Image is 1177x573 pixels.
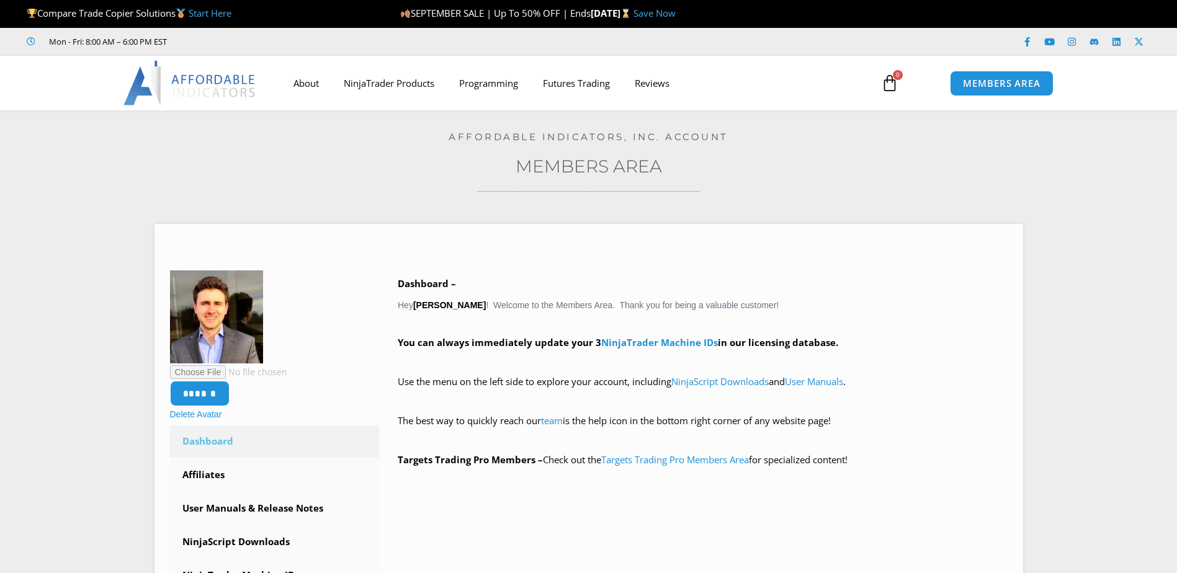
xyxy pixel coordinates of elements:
[123,61,257,105] img: LogoAI | Affordable Indicators – NinjaTrader
[398,277,456,290] b: Dashboard –
[449,131,728,143] a: Affordable Indicators, Inc. Account
[893,70,903,80] span: 0
[516,156,662,177] a: Members Area
[170,270,263,363] img: 1608675936449%20(1)23-150x150.jfif
[281,69,867,97] nav: Menu
[950,71,1054,96] a: MEMBERS AREA
[46,34,167,49] span: Mon - Fri: 8:00 AM – 6:00 PM EST
[862,65,917,101] a: 0
[591,7,633,19] strong: [DATE]
[541,414,563,427] a: team
[671,375,769,388] a: NinjaScript Downloads
[601,336,718,349] a: NinjaTrader Machine IDs
[170,409,222,419] a: Delete Avatar
[170,459,380,491] a: Affiliates
[170,425,380,458] a: Dashboard
[963,79,1041,88] span: MEMBERS AREA
[189,7,231,19] a: Start Here
[530,69,622,97] a: Futures Trading
[331,69,447,97] a: NinjaTrader Products
[413,300,486,310] strong: [PERSON_NAME]
[601,453,749,466] a: Targets Trading Pro Members Area
[398,451,1008,469] p: Check out the for specialized content!
[785,375,843,388] a: User Manuals
[281,69,331,97] a: About
[170,492,380,525] a: User Manuals & Release Notes
[398,275,1008,469] div: Hey ! Welcome to the Members Area. Thank you for being a valuable customer!
[27,7,231,19] span: Compare Trade Copier Solutions
[398,412,1008,447] p: The best way to quickly reach our is the help icon in the bottom right corner of any website page!
[176,9,186,18] img: 🥇
[401,9,410,18] img: 🍂
[621,9,630,18] img: ⌛
[400,7,591,19] span: SEPTEMBER SALE | Up To 50% OFF | Ends
[622,69,682,97] a: Reviews
[170,526,380,558] a: NinjaScript Downloads
[398,373,1008,408] p: Use the menu on the left side to explore your account, including and .
[184,35,370,48] iframe: Customer reviews powered by Trustpilot
[398,336,838,349] strong: You can always immediately update your 3 in our licensing database.
[398,453,543,466] strong: Targets Trading Pro Members –
[27,9,37,18] img: 🏆
[633,7,676,19] a: Save Now
[447,69,530,97] a: Programming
